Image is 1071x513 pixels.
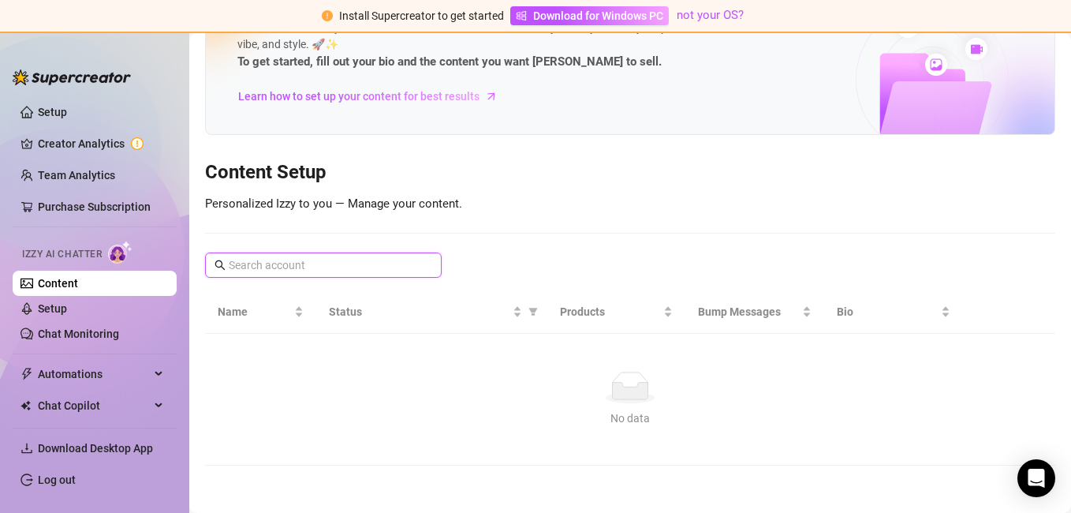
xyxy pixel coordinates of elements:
[38,442,153,455] span: Download Desktop App
[38,277,78,290] a: Content
[837,303,938,320] span: Bio
[38,474,76,486] a: Log out
[516,10,527,21] span: windows
[525,300,541,324] span: filter
[677,8,744,22] a: not your OS?
[528,307,538,316] span: filter
[329,303,509,320] span: Status
[205,290,316,334] th: Name
[21,400,31,411] img: Chat Copilot
[510,6,669,25] a: Download for Windows PC
[560,303,661,320] span: Products
[38,302,67,315] a: Setup
[38,361,150,387] span: Automations
[38,194,164,219] a: Purchase Subscription
[698,303,799,320] span: Bump Messages
[38,328,119,340] a: Chat Monitoring
[1017,459,1055,497] div: Open Intercom Messenger
[238,88,480,105] span: Learn how to set up your content for best results
[533,7,663,24] span: Download for Windows PC
[38,393,150,418] span: Chat Copilot
[685,290,824,334] th: Bump Messages
[237,54,662,69] strong: To get started, fill out your bio and the content you want [PERSON_NAME] to sell.
[322,10,333,21] span: exclamation-circle
[229,256,420,274] input: Search account
[205,197,462,211] span: Personalized Izzy to you — Manage your content.
[316,290,547,334] th: Status
[21,442,33,455] span: download
[237,84,509,109] a: Learn how to set up your content for best results
[339,9,504,22] span: Install Supercreator to get started
[108,241,132,264] img: AI Chatter
[237,20,711,72] div: [PERSON_NAME] is your AI chat assistant, customized to sound just like you, with your persona, vi...
[824,290,963,334] th: Bio
[38,106,67,118] a: Setup
[205,160,1055,185] h3: Content Setup
[38,131,164,156] a: Creator Analytics exclamation-circle
[22,247,102,262] span: Izzy AI Chatter
[224,410,1036,427] div: No data
[218,303,291,320] span: Name
[483,88,499,104] span: arrow-right
[13,69,131,85] img: logo-BBDzfeDw.svg
[547,290,686,334] th: Products
[21,368,33,380] span: thunderbolt
[38,169,115,182] a: Team Analytics
[215,260,226,271] span: search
